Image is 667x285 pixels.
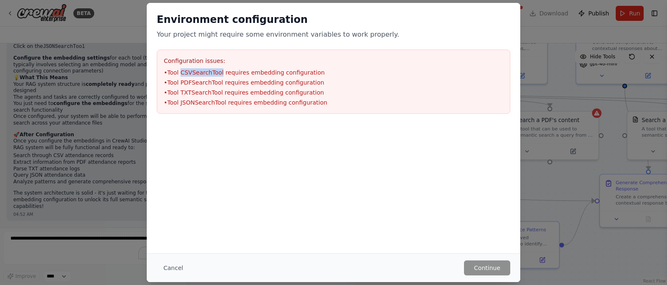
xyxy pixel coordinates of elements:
h3: Configuration issues: [164,57,503,65]
p: Your project might require some environment variables to work properly. [157,30,510,40]
button: Continue [464,260,510,275]
li: • Tool PDFSearchTool requires embedding configuration [164,78,503,87]
h2: Environment configuration [157,13,510,26]
li: • Tool CSVSearchTool requires embedding configuration [164,68,503,77]
li: • Tool TXTSearchTool requires embedding configuration [164,88,503,97]
button: Cancel [157,260,190,275]
li: • Tool JSONSearchTool requires embedding configuration [164,98,503,107]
